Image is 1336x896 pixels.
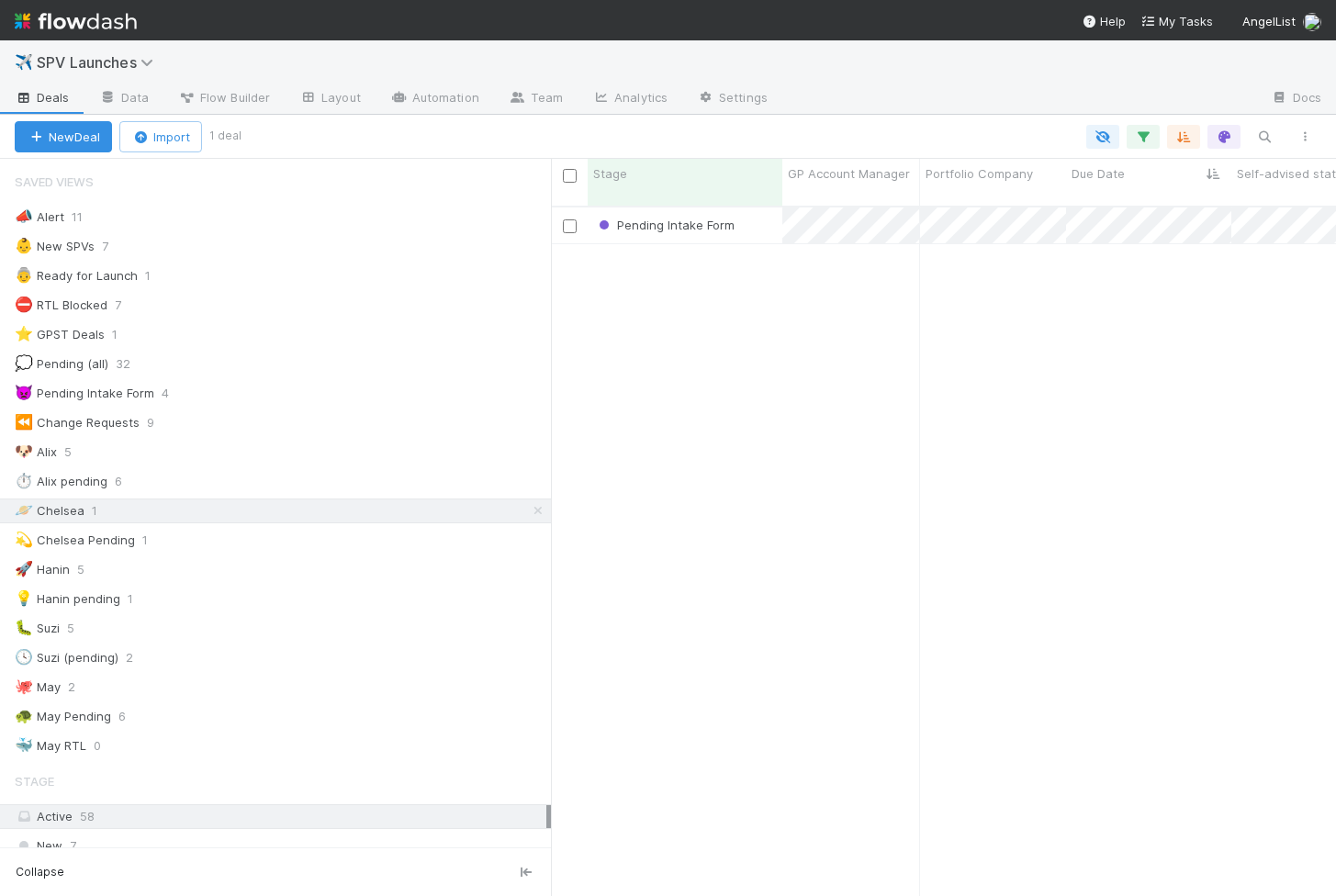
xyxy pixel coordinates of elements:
[15,737,33,753] span: 🐳
[128,588,152,610] span: 1
[15,88,70,106] span: Deals
[15,646,118,669] div: Suzi (pending)
[1256,84,1336,114] a: Docs
[115,470,140,493] span: 6
[15,441,57,464] div: Alix
[15,54,33,70] span: ✈️
[126,646,152,669] span: 2
[15,411,140,434] div: Change Requests
[92,499,116,522] span: 1
[112,323,136,346] span: 1
[15,238,33,253] span: 👶
[68,676,94,699] span: 2
[15,206,64,229] div: Alert
[178,88,270,106] span: Flow Builder
[67,617,93,640] span: 5
[15,385,33,400] span: 👿
[15,443,33,459] span: 🐶
[147,411,173,434] span: 9
[84,84,163,114] a: Data
[15,590,33,606] span: 💡
[1303,13,1321,31] img: avatar_aa70801e-8de5-4477-ab9d-eb7c67de69c1.png
[142,529,166,552] span: 1
[15,834,62,857] span: New
[578,84,682,114] a: Analytics
[494,84,578,114] a: Team
[1242,14,1296,28] span: AngelList
[788,164,910,183] span: GP Account Manager
[15,532,33,547] span: 💫
[15,763,54,800] span: Stage
[102,235,127,258] span: 7
[15,267,33,283] span: 👵
[15,678,33,694] span: 🐙
[15,649,33,665] span: 🕓
[37,53,163,72] span: SPV Launches
[15,355,33,371] span: 💭
[15,708,33,723] span: 🐢
[15,620,33,635] span: 🐛
[563,169,577,183] input: Toggle All Rows Selected
[163,84,285,114] a: Flow Builder
[15,353,108,375] div: Pending (all)
[1072,164,1125,183] span: Due Date
[376,84,494,114] a: Automation
[15,499,84,522] div: Chelsea
[15,208,33,224] span: 📣
[15,297,33,312] span: ⛔
[1140,12,1213,30] a: My Tasks
[15,588,120,610] div: Hanin pending
[1140,14,1213,28] span: My Tasks
[72,206,101,229] span: 11
[80,809,95,823] span: 58
[145,264,169,287] span: 1
[15,529,135,552] div: Chelsea Pending
[15,470,107,493] div: Alix pending
[15,382,154,405] div: Pending Intake Form
[209,128,241,144] small: 1 deal
[15,502,33,518] span: 🪐
[70,834,76,857] span: 7
[15,294,107,317] div: RTL Blocked
[15,264,138,287] div: Ready for Launch
[116,353,149,375] span: 32
[15,676,61,699] div: May
[15,561,33,577] span: 🚀
[15,473,33,488] span: ⏱️
[64,441,90,464] span: 5
[595,216,735,234] div: Pending Intake Form
[285,84,376,114] a: Layout
[682,84,782,114] a: Settings
[119,121,202,152] button: Import
[1082,12,1126,30] div: Help
[162,382,187,405] span: 4
[15,414,33,430] span: ⏪
[563,219,577,233] input: Toggle Row Selected
[15,235,95,258] div: New SPVs
[15,734,86,757] div: May RTL
[595,218,735,232] span: Pending Intake Form
[77,558,103,581] span: 5
[15,323,105,346] div: GPST Deals
[15,558,70,581] div: Hanin
[118,705,144,728] span: 6
[15,121,112,152] button: NewDeal
[15,617,60,640] div: Suzi
[15,705,111,728] div: May Pending
[15,805,546,828] div: Active
[926,164,1033,183] span: Portfolio Company
[94,734,119,757] span: 0
[15,163,94,200] span: Saved Views
[115,294,140,317] span: 7
[15,6,137,37] img: logo-inverted-e16ddd16eac7371096b0.svg
[16,864,64,880] span: Collapse
[15,326,33,342] span: ⭐
[593,164,627,183] span: Stage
